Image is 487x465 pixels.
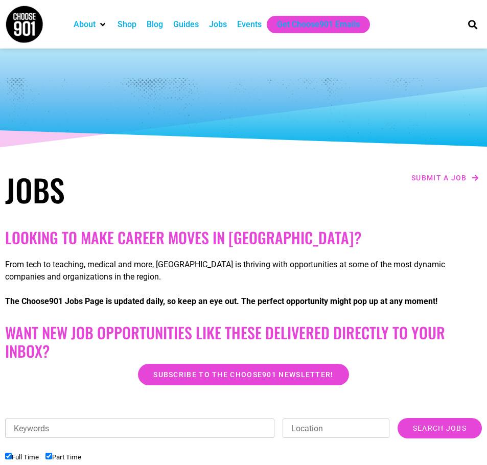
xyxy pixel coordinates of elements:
[5,323,482,360] h2: Want New Job Opportunities like these Delivered Directly to your Inbox?
[411,174,467,181] span: Submit a job
[153,371,333,378] span: Subscribe to the Choose901 newsletter!
[5,296,437,306] strong: The Choose901 Jobs Page is updated daily, so keep an eye out. The perfect opportunity might pop u...
[45,453,52,459] input: Part Time
[277,18,360,31] a: Get Choose901 Emails
[5,259,482,283] p: From tech to teaching, medical and more, [GEOGRAPHIC_DATA] is thriving with opportunities at some...
[465,16,481,33] div: Search
[209,18,227,31] a: Jobs
[283,418,389,438] input: Location
[237,18,262,31] a: Events
[5,418,274,438] input: Keywords
[138,364,349,385] a: Subscribe to the Choose901 newsletter!
[173,18,199,31] a: Guides
[5,228,482,247] h2: Looking to make career moves in [GEOGRAPHIC_DATA]?
[45,453,81,461] label: Part Time
[118,18,136,31] a: Shop
[147,18,163,31] a: Blog
[5,453,39,461] label: Full Time
[68,16,454,33] nav: Main nav
[5,453,12,459] input: Full Time
[74,18,96,31] a: About
[68,16,112,33] div: About
[5,171,239,208] h1: Jobs
[408,171,482,184] a: Submit a job
[398,418,482,438] input: Search Jobs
